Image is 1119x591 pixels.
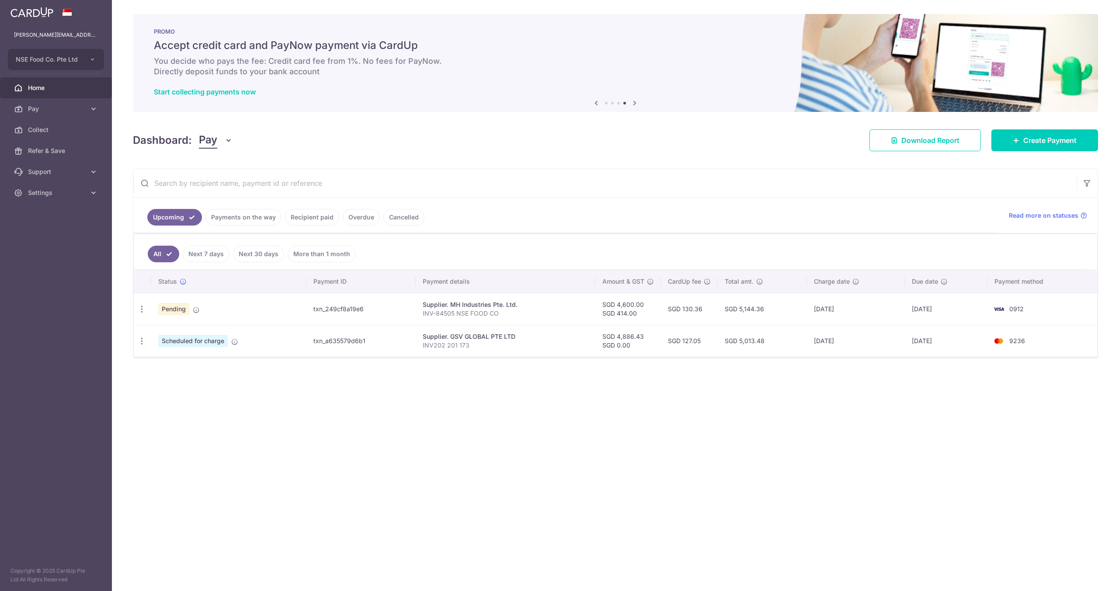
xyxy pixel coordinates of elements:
[28,146,86,155] span: Refer & Save
[912,277,938,286] span: Due date
[8,49,104,70] button: NSE Food Co. Pte Ltd
[1023,135,1077,146] span: Create Payment
[668,277,701,286] span: CardUp fee
[905,325,987,357] td: [DATE]
[199,132,233,149] button: Pay
[869,129,981,151] a: Download Report
[725,277,754,286] span: Total amt.
[990,336,1008,346] img: Bank Card
[1009,305,1024,313] span: 0912
[148,246,179,262] a: All
[133,14,1098,112] img: paynow Banner
[383,209,424,226] a: Cancelled
[602,277,644,286] span: Amount & GST
[154,28,1077,35] p: PROMO
[154,87,256,96] a: Start collecting payments now
[905,293,987,325] td: [DATE]
[595,325,661,357] td: SGD 4,886.43 SGD 0.00
[158,335,228,347] span: Scheduled for charge
[14,31,98,39] p: [PERSON_NAME][EMAIL_ADDRESS][DOMAIN_NAME]
[987,270,1097,293] th: Payment method
[288,246,356,262] a: More than 1 month
[28,83,86,92] span: Home
[901,135,959,146] span: Download Report
[1009,337,1025,344] span: 9236
[154,56,1077,77] h6: You decide who pays the fee: Credit card fee from 1%. No fees for PayNow. Directly deposit funds ...
[154,38,1077,52] h5: Accept credit card and PayNow payment via CardUp
[423,341,589,350] p: INV202 201 173
[1063,565,1110,587] iframe: Opens a widget where you can find more information
[991,129,1098,151] a: Create Payment
[807,325,905,357] td: [DATE]
[343,209,380,226] a: Overdue
[423,300,589,309] div: Supplier. MH Industries Pte. Ltd.
[807,293,905,325] td: [DATE]
[133,169,1077,197] input: Search by recipient name, payment id or reference
[1009,211,1078,220] span: Read more on statuses
[133,132,192,148] h4: Dashboard:
[199,132,217,149] span: Pay
[10,7,53,17] img: CardUp
[416,270,596,293] th: Payment details
[718,293,806,325] td: SGD 5,144.36
[205,209,281,226] a: Payments on the way
[661,293,718,325] td: SGD 130.36
[158,277,177,286] span: Status
[306,270,416,293] th: Payment ID
[423,309,589,318] p: INV-84505 NSE FOOD CO
[718,325,806,357] td: SGD 5,013.48
[1009,211,1087,220] a: Read more on statuses
[158,303,189,315] span: Pending
[423,332,589,341] div: Supplier. GSV GLOBAL PTE LTD
[306,325,416,357] td: txn_a635579d6b1
[595,293,661,325] td: SGD 4,600.00 SGD 414.00
[28,188,86,197] span: Settings
[814,277,850,286] span: Charge date
[28,167,86,176] span: Support
[306,293,416,325] td: txn_249cf8a19e6
[233,246,284,262] a: Next 30 days
[183,246,229,262] a: Next 7 days
[28,125,86,134] span: Collect
[661,325,718,357] td: SGD 127.05
[16,55,80,64] span: NSE Food Co. Pte Ltd
[147,209,202,226] a: Upcoming
[28,104,86,113] span: Pay
[285,209,339,226] a: Recipient paid
[990,304,1008,314] img: Bank Card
